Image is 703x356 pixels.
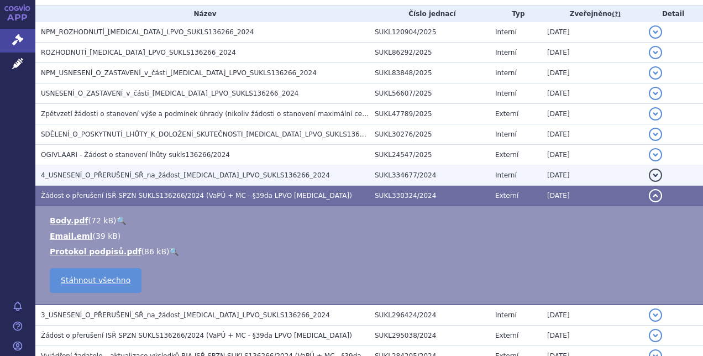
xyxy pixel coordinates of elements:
td: [DATE] [542,305,643,326]
span: Interní [495,28,517,36]
button: detail [649,189,662,202]
th: Typ [490,6,542,22]
span: SDĚLENÍ_O_POSKYTNUTÍ_LHŮTY_K_DOLOŽENÍ_SKUTEČNOSTI_GIVLAARI_LPVO_SUKLS136266_2024 [41,130,392,138]
td: SUKL30276/2025 [369,124,490,145]
span: Externí [495,332,518,339]
td: [DATE] [542,22,643,43]
a: 🔍 [169,247,179,256]
td: SUKL334677/2024 [369,165,490,186]
span: Žádost o přerušení ISŘ SPZN SUKLS136266/2024 (VaPÚ + MC - §39da LPVO GIVLAARI) [41,332,352,339]
span: ROZHODNUTÍ_GIVLAARI_LPVO_SUKLS136266_2024 [41,49,236,56]
td: [DATE] [542,83,643,104]
td: SUKL83848/2025 [369,63,490,83]
button: detail [649,148,662,161]
span: Externí [495,192,518,200]
span: Interní [495,49,517,56]
td: [DATE] [542,43,643,63]
span: Žádost o přerušení ISŘ SPZN SUKLS136266/2024 (VaPÚ + MC - §39da LPVO GIVLAARI) [41,192,352,200]
button: detail [649,87,662,100]
span: Externí [495,151,518,159]
span: 3_USNESENÍ_O_PŘERUŠENÍ_SŘ_na_žádost_GIVLAARI_LPVO_SUKLS136266_2024 [41,311,330,319]
td: [DATE] [542,145,643,165]
li: ( ) [50,246,692,257]
abbr: (?) [612,11,621,18]
td: [DATE] [542,104,643,124]
a: 🔍 [117,216,126,225]
td: SUKL120904/2025 [369,22,490,43]
li: ( ) [50,231,692,242]
td: SUKL295038/2024 [369,326,490,346]
span: USNESENÍ_O_ZASTAVENÍ_v_části_GIVLAARI_LPVO_SUKLS136266_2024 [41,90,298,97]
button: detail [649,169,662,182]
button: detail [649,128,662,141]
th: Zveřejněno [542,6,643,22]
span: Interní [495,311,517,319]
button: detail [649,308,662,322]
button: detail [649,25,662,39]
th: Detail [643,6,703,22]
a: Email.eml [50,232,92,240]
td: [DATE] [542,326,643,346]
span: 4_USNESENÍ_O_PŘERUŠENÍ_SŘ_na_žádost_GIVLAARI_LPVO_SUKLS136266_2024 [41,171,330,179]
span: Interní [495,171,517,179]
span: Zpětvzetí žádosti o stanovení výše a podmínek úhrady (nikoliv žádosti o stanovení maximální ceny)... [41,110,621,118]
button: detail [649,107,662,121]
a: Protokol podpisů.pdf [50,247,141,256]
td: SUKL296424/2024 [369,305,490,326]
button: detail [649,329,662,342]
span: 86 kB [144,247,166,256]
span: Externí [495,110,518,118]
button: detail [649,66,662,80]
td: [DATE] [542,165,643,186]
li: ( ) [50,215,692,226]
span: Interní [495,69,517,77]
a: Stáhnout všechno [50,268,141,293]
a: Body.pdf [50,216,88,225]
td: [DATE] [542,124,643,145]
td: SUKL47789/2025 [369,104,490,124]
th: Číslo jednací [369,6,490,22]
span: OGIVLAARI - Žádost o stanovení lhůty sukls136266/2024 [41,151,230,159]
th: Název [35,6,369,22]
td: SUKL86292/2025 [369,43,490,63]
td: SUKL56607/2025 [369,83,490,104]
span: 72 kB [91,216,113,225]
span: NPM_USNESENÍ_O_ZASTAVENÍ_v_části_GIVLAARI_LPVO_SUKLS136266_2024 [41,69,317,77]
td: SUKL24547/2025 [369,145,490,165]
td: [DATE] [542,186,643,206]
span: 39 kB [96,232,118,240]
button: detail [649,46,662,59]
td: [DATE] [542,63,643,83]
span: NPM_ROZHODNUTÍ_GIVLAARI_LPVO_SUKLS136266_2024 [41,28,254,36]
span: Interní [495,90,517,97]
td: SUKL330324/2024 [369,186,490,206]
span: Interní [495,130,517,138]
